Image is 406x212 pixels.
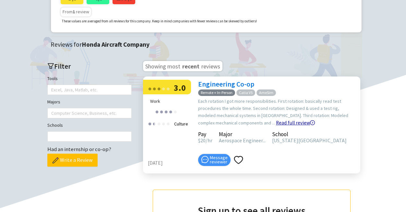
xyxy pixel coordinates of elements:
div: ● [161,118,165,128]
input: Tools [51,86,53,94]
a: Engineering Co-op [198,80,254,88]
div: ● [166,118,170,128]
div: ● [161,83,165,93]
span: Aerospace Engineer... [219,137,266,144]
span: Catia V5 [236,89,255,96]
div: ● [157,83,161,93]
label: Schools [47,122,63,129]
span: [US_STATE][GEOGRAPHIC_DATA] [272,137,347,144]
div: Work [150,98,188,105]
div: Culture [172,118,190,129]
span: message [201,156,209,163]
h3: Showing most reviews [143,61,222,71]
p: These values are averaged from all reviews for this company. Keep in mind companies with fewer re... [62,18,257,24]
div: ● [164,106,168,116]
div: Major [219,132,266,136]
div: ● [148,118,152,128]
span: right-circle [310,120,315,125]
div: ● [173,106,177,116]
span: $20/hr [198,137,212,144]
div: Pay [198,132,212,136]
span: Had an internship or co-op? [47,146,111,153]
button: Write a Review [47,154,98,167]
div: ● [152,118,156,128]
b: 1 [73,9,75,15]
span: Write a Review [60,156,92,164]
span: filter [47,63,54,69]
div: Each rotation I got more responsibilities. First rotation: basically read test procedures the who... [198,98,357,127]
span: heart [234,155,243,165]
span: 3.0 [174,82,186,93]
a: Read full review [276,87,315,126]
strong: Honda Aircraft Company [82,41,149,48]
span: recent [182,62,200,69]
img: pencil.png [53,158,58,163]
div: School [272,132,347,136]
div: ● [152,83,156,93]
label: Tools [47,75,58,82]
div: ● [148,83,152,93]
h2: Filter [47,61,132,72]
div: ● [169,106,173,116]
span: From review [63,9,89,15]
label: Majors [47,98,60,105]
div: ● [155,106,159,116]
span: AmeSim [257,89,276,96]
div: ● [166,83,170,93]
div: Reviews for [51,40,365,50]
div: ● [157,118,161,128]
div: [DATE] [148,159,195,167]
div: ● [160,106,163,116]
span: Message reviewer [210,156,228,164]
div: ● [152,118,154,128]
span: Remote + In-Person [198,89,235,96]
